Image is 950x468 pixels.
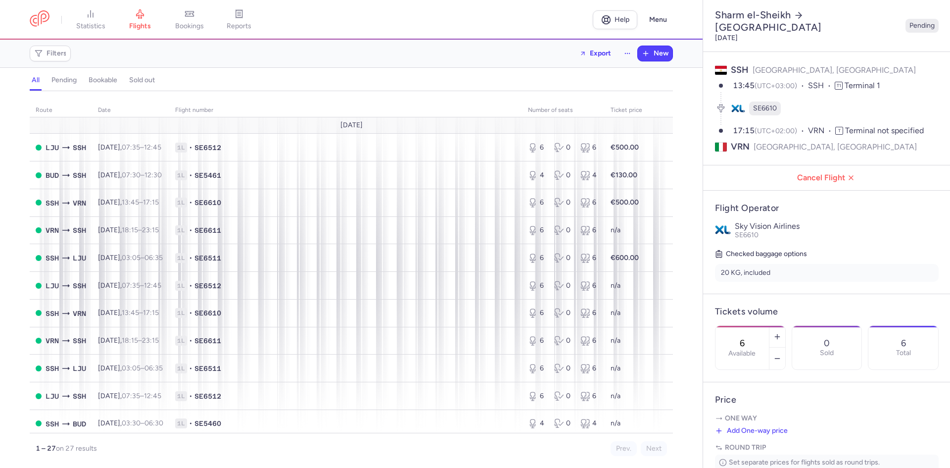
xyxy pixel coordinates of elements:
strong: 1 – 27 [36,444,56,453]
span: [DATE], [98,226,159,234]
span: – [122,364,163,372]
div: 0 [554,253,572,263]
span: SE6611 [194,336,221,346]
a: reports [214,9,264,31]
div: 6 [528,281,546,291]
span: – [122,226,159,234]
span: reports [227,22,251,31]
time: 23:15 [142,336,159,345]
time: 07:30 [122,171,141,179]
span: 1L [175,198,187,208]
time: 13:45 [733,81,755,90]
div: 6 [580,198,599,208]
span: • [189,253,192,263]
span: [DATE], [98,254,163,262]
span: T [835,127,843,135]
span: OPEN [36,338,42,344]
span: [DATE] [340,121,363,129]
label: Available [728,350,756,358]
span: flights [129,22,151,31]
span: bookings [175,22,204,31]
div: 0 [554,225,572,235]
span: n/a [611,419,620,427]
span: [DATE], [98,198,159,207]
span: SE5460 [194,418,221,428]
span: • [189,143,192,153]
time: 03:30 [122,419,141,427]
span: n/a [611,364,620,372]
span: – [122,419,163,427]
time: 07:35 [122,143,140,152]
span: Terminal 1 [845,81,880,90]
div: 4 [580,170,599,180]
time: 03:05 [122,254,141,262]
div: 6 [580,308,599,318]
span: VRN [73,198,86,208]
span: 1L [175,336,187,346]
time: 13:45 [122,309,139,317]
span: SE6610 [194,308,221,318]
span: • [189,364,192,373]
span: • [189,225,192,235]
time: 07:35 [122,392,140,400]
span: SE6610 [194,198,221,208]
h4: pending [51,76,77,85]
strong: €130.00 [611,171,637,179]
div: 0 [554,198,572,208]
span: SE6512 [194,143,221,153]
span: 1L [175,225,187,235]
div: 4 [528,418,546,428]
span: SSH [46,253,59,263]
time: 18:15 [122,336,138,345]
th: route [30,103,92,118]
h4: Tickets volume [715,306,939,317]
button: New [638,46,672,61]
span: – [122,392,161,400]
time: 12:45 [144,392,161,400]
div: 6 [580,281,599,291]
a: Help [593,10,637,29]
span: [DATE], [98,281,161,290]
span: SSH [73,142,86,153]
span: – [122,281,161,290]
figure: SE airline logo [731,102,745,115]
div: 6 [528,198,546,208]
span: n/a [611,281,620,290]
span: [DATE], [98,392,161,400]
span: T1 [835,82,843,90]
th: number of seats [522,103,605,118]
h4: sold out [129,76,155,85]
span: (UTC+03:00) [755,82,797,90]
div: 6 [528,253,546,263]
span: SSH [73,391,86,402]
span: • [189,336,192,346]
span: Help [615,16,629,23]
span: [DATE], [98,143,161,152]
div: 0 [554,336,572,346]
span: LJU [46,280,59,291]
p: One way [715,414,939,423]
span: SE6511 [194,364,221,373]
div: 6 [580,364,599,373]
p: Total [896,349,911,357]
time: 06:35 [144,364,163,372]
span: SSH [73,335,86,346]
span: [DATE], [98,364,163,372]
span: [DATE], [98,309,159,317]
span: [DATE], [98,336,159,345]
span: [GEOGRAPHIC_DATA], [GEOGRAPHIC_DATA] [753,65,916,75]
span: [GEOGRAPHIC_DATA], [GEOGRAPHIC_DATA] [754,141,917,153]
span: 1L [175,364,187,373]
div: 0 [554,170,572,180]
span: OPEN [36,172,42,178]
time: 23:15 [142,226,159,234]
button: Filters [30,46,70,61]
span: Terminal not specified [845,126,924,135]
strong: €600.00 [611,254,639,262]
h4: all [32,76,40,85]
div: 6 [580,225,599,235]
div: 6 [528,364,546,373]
span: [DATE], [98,171,162,179]
div: 0 [554,364,572,373]
span: VRN [46,225,59,236]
